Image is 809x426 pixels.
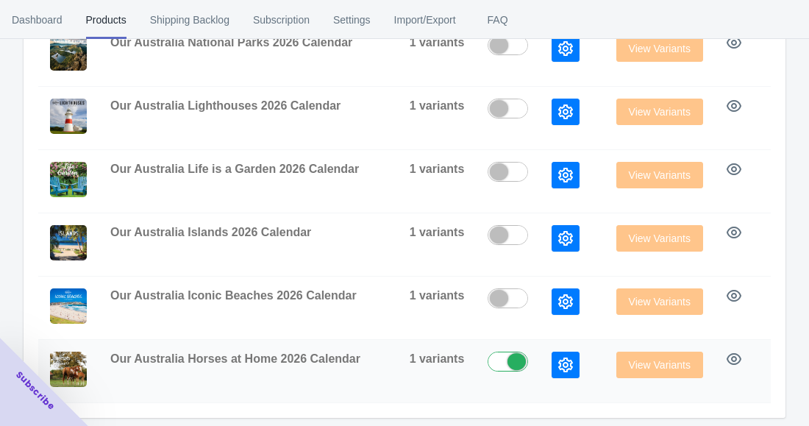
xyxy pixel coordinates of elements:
span: Subscribe [13,369,57,413]
span: Our Australia Islands 2026 Calendar [110,226,311,238]
span: Our Australia National Parks 2026 Calendar [110,36,352,49]
img: 2026_Our_Aust._Lighthouses_01_1bf70bbe-b88e-4df0-b631-bf7d5d7ade2f.jpg [50,99,87,134]
span: 1 variants [410,36,465,49]
span: 1 variants [410,163,465,175]
img: 2026_Our_Aust._Islands_01_4b7ffeb0-8639-411d-a55c-598afa199729.jpg [50,225,87,260]
img: 2026_Our_Aust._Iconic_Beaches_01_54b99174-4489-416b-8247-3ca28e79b657.jpg [50,288,87,324]
span: Products [86,1,126,39]
span: 1 variants [410,289,465,302]
span: Dashboard [12,1,63,39]
span: Our Australia Iconic Beaches 2026 Calendar [110,289,357,302]
span: Our Australia Lighthouses 2026 Calendar [110,99,341,112]
img: 2026_Life_is_a_Garden_01_8e0affe3-06b8-454f-9b80-1776a9024e06.jpg [50,162,87,197]
span: Our Australia Horses at Home 2026 Calendar [110,352,360,365]
span: 1 variants [410,226,465,238]
span: Shipping Backlog [150,1,229,39]
span: Import/Export [394,1,456,39]
img: 2026_Our_Aust._National_Parks_01_09697d54-52f7-4c66-86e8-e4f97900b6d3.jpg [50,35,87,71]
span: Subscription [253,1,310,39]
span: FAQ [480,1,516,39]
span: Our Australia Life is a Garden 2026 Calendar [110,163,359,175]
span: 1 variants [410,352,465,365]
span: Settings [333,1,371,39]
span: 1 variants [410,99,465,112]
